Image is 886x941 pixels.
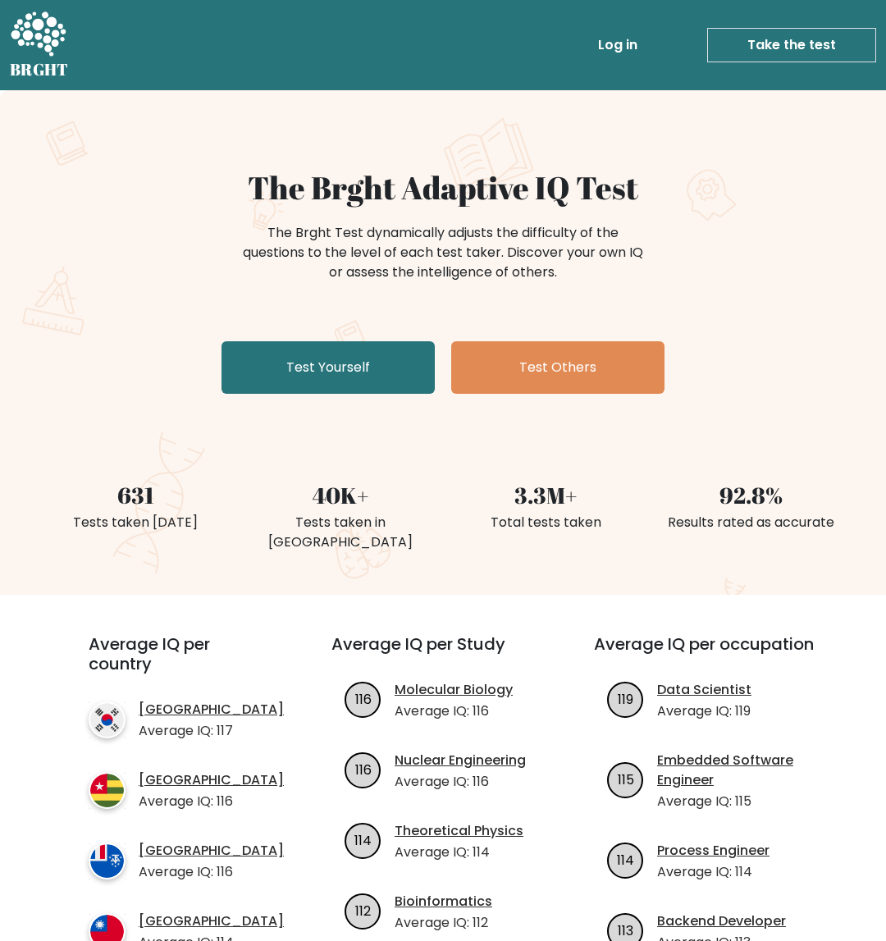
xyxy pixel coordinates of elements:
a: Data Scientist [657,680,751,700]
a: Backend Developer [657,911,786,931]
p: Average IQ: 116 [395,701,513,721]
div: 92.8% [658,479,843,513]
a: BRGHT [10,7,69,84]
h3: Average IQ per country [89,634,272,693]
h1: The Brght Adaptive IQ Test [43,169,843,207]
a: [GEOGRAPHIC_DATA] [139,770,284,790]
a: Test Yourself [221,341,435,394]
text: 114 [354,831,372,850]
a: [GEOGRAPHIC_DATA] [139,911,284,931]
div: Tests taken [DATE] [43,513,228,532]
a: Log in [591,29,644,62]
a: [GEOGRAPHIC_DATA] [139,700,284,719]
text: 115 [617,770,633,789]
p: Average IQ: 116 [139,792,284,811]
img: country [89,701,126,738]
p: Average IQ: 114 [657,862,770,882]
a: Take the test [707,28,876,62]
a: Process Engineer [657,841,770,861]
p: Average IQ: 112 [395,913,492,933]
text: 119 [618,690,633,709]
a: Nuclear Engineering [395,751,526,770]
h5: BRGHT [10,60,69,80]
a: Molecular Biology [395,680,513,700]
text: 116 [354,761,371,779]
div: The Brght Test dynamically adjusts the difficulty of the questions to the level of each test take... [238,223,648,282]
text: 113 [618,921,633,940]
p: Average IQ: 119 [657,701,751,721]
a: Embedded Software Engineer [657,751,817,790]
div: Results rated as accurate [658,513,843,532]
text: 112 [355,902,371,920]
p: Average IQ: 116 [395,772,526,792]
a: Theoretical Physics [395,821,523,841]
text: 114 [617,851,634,870]
p: Average IQ: 117 [139,721,284,741]
p: Average IQ: 115 [657,792,817,811]
div: Tests taken in [GEOGRAPHIC_DATA] [248,513,433,552]
h3: Average IQ per occupation [594,634,817,674]
div: 631 [43,479,228,513]
a: Test Others [451,341,664,394]
img: country [89,843,126,879]
h3: Average IQ per Study [331,634,555,674]
a: [GEOGRAPHIC_DATA] [139,841,284,861]
a: Bioinformatics [395,892,492,911]
img: country [89,772,126,809]
p: Average IQ: 116 [139,862,284,882]
div: 3.3M+ [453,479,638,513]
div: Total tests taken [453,513,638,532]
text: 116 [354,690,371,709]
div: 40K+ [248,479,433,513]
p: Average IQ: 114 [395,843,523,862]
